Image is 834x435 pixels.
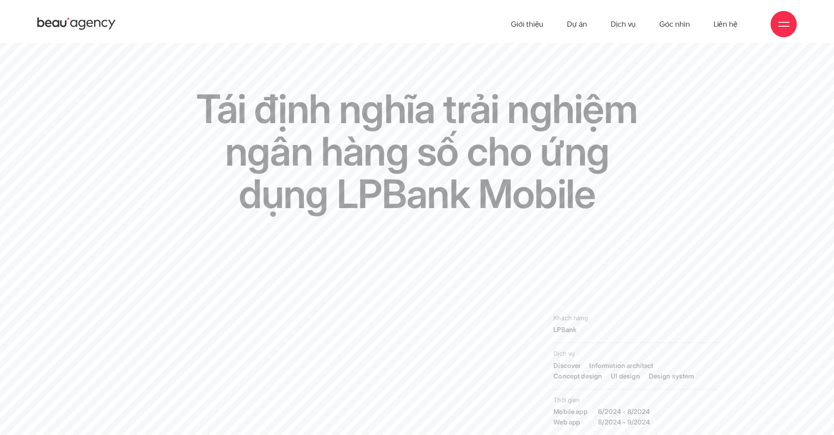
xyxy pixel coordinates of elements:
strong: 6/2024 - 8/2024 [553,407,718,417]
strong: 8/2024 - 9/2024 [553,417,718,428]
span: Khách hàng [553,313,718,323]
a: Discover [553,361,581,371]
a: Design system [649,371,694,382]
a: Concept design [553,371,602,382]
span: Thời gian [553,395,718,405]
span: Dịch vụ [553,349,718,359]
a: UI design [611,371,640,382]
p: LPBank [553,325,718,335]
a: Information architect [589,361,653,371]
span: Web app [553,417,589,428]
h1: Tái định nghĩa trải nghiệm ngân hàng số cho ứng dụng LPBank Mobile [177,88,657,216]
span: Mobile app [553,407,589,417]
